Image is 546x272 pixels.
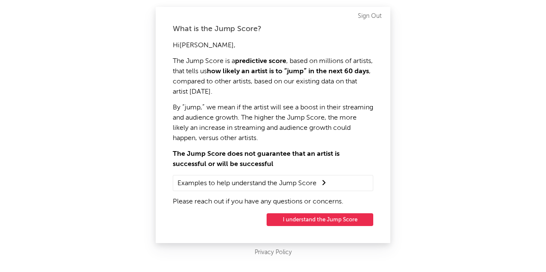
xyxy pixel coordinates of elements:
[267,213,373,226] button: I understand the Jump Score
[207,68,369,75] strong: how likely an artist is to “jump” in the next 60 days
[177,178,369,189] summary: Examples to help understand the Jump Score
[173,103,373,143] p: By “jump,” we mean if the artist will see a boost in their streaming and audience growth. The hig...
[173,151,340,168] strong: The Jump Score does not guarantee that an artist is successful or will be successful
[255,247,292,258] a: Privacy Policy
[173,24,373,34] div: What is the Jump Score?
[358,11,382,21] a: Sign Out
[173,56,373,97] p: The Jump Score is a , based on millions of artists, that tells us , compared to other artists, ba...
[235,58,286,65] strong: predictive score
[173,197,373,207] p: Please reach out if you have any questions or concerns.
[173,40,373,51] p: Hi [PERSON_NAME] ,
